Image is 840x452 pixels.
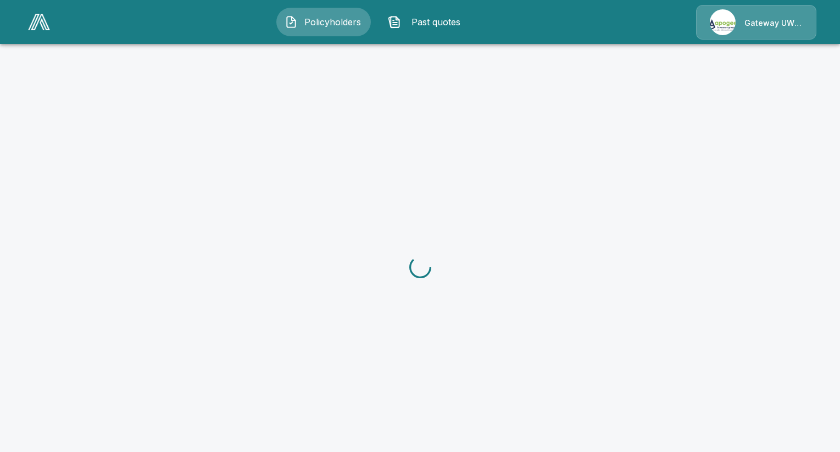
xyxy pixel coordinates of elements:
[302,15,363,29] span: Policyholders
[276,8,371,36] button: Policyholders IconPolicyholders
[388,15,401,29] img: Past quotes Icon
[380,8,474,36] button: Past quotes IconPast quotes
[28,14,50,30] img: AA Logo
[285,15,298,29] img: Policyholders Icon
[405,15,466,29] span: Past quotes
